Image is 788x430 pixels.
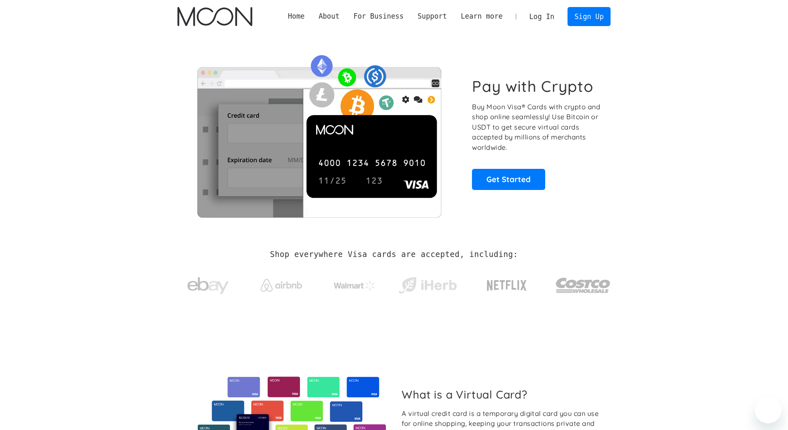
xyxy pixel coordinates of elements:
p: Buy Moon Visa® Cards with crypto and shop online seamlessly! Use Bitcoin or USDT to get secure vi... [472,102,601,153]
h2: What is a Virtual Card? [402,388,604,401]
iframe: Button to launch messaging window [755,397,781,423]
a: ebay [177,264,239,303]
img: Moon Logo [177,7,252,26]
a: Costco [556,262,611,305]
img: Costco [556,270,611,301]
div: Support [417,11,447,22]
div: Learn more [461,11,503,22]
div: For Business [353,11,403,22]
img: ebay [187,273,229,299]
a: Log In [522,7,561,26]
a: Walmart [323,272,385,295]
a: Home [281,11,311,22]
a: Sign Up [568,7,611,26]
img: Moon Cards let you spend your crypto anywhere Visa is accepted. [177,49,461,217]
h1: Pay with Crypto [472,77,594,96]
a: Airbnb [250,271,312,296]
img: Walmart [334,281,375,291]
div: Learn more [454,11,510,22]
div: About [319,11,340,22]
div: About [311,11,346,22]
div: For Business [347,11,411,22]
div: Support [411,11,454,22]
img: Netflix [486,275,527,296]
a: Netflix [470,267,544,300]
a: Get Started [472,169,545,190]
a: home [177,7,252,26]
img: iHerb [397,275,458,296]
h2: Shop everywhere Visa cards are accepted, including: [270,250,518,259]
img: Airbnb [261,279,302,292]
a: iHerb [397,267,458,300]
